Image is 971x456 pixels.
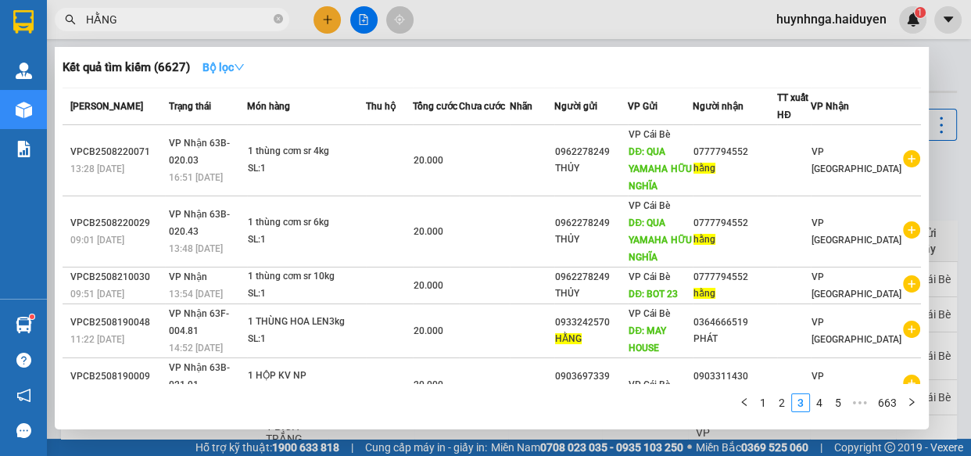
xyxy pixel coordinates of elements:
div: 0962278249 [555,269,627,285]
span: VP Cái Bè [629,308,670,319]
div: 0962278249 [555,144,627,160]
li: 663 [872,393,902,412]
div: SL: 1 [248,160,365,178]
span: VP [GEOGRAPHIC_DATA] [812,371,901,399]
span: VP Nhận 63B-020.03 [169,138,230,166]
strong: Bộ lọc [202,61,245,74]
li: 1 [754,393,772,412]
span: VP Cái Bè [629,129,670,140]
div: 0777794552 [693,269,777,285]
span: 20.000 [414,379,443,390]
span: 16:51 [DATE] [169,172,223,183]
span: notification [16,388,31,403]
span: VP Nhận 63F-004.81 [169,308,229,336]
span: Nhận: [134,15,171,31]
div: 0777794552 [693,144,777,160]
span: [PERSON_NAME] [70,101,143,112]
div: LỘC [13,32,123,51]
div: PHÁT [693,331,777,347]
div: VP Cái Bè [13,13,123,32]
div: THỦY [555,232,627,248]
a: 1 [754,394,772,411]
span: VP Cái Bè [629,379,670,390]
span: 20.000 [414,280,443,291]
span: VP Nhận [811,101,849,112]
span: VP [GEOGRAPHIC_DATA] [812,146,901,174]
span: message [16,423,31,438]
a: 4 [811,394,828,411]
div: THUÝ VY( [GEOGRAPHIC_DATA] ) [134,51,292,107]
li: 4 [810,393,829,412]
span: 13:28 [DATE] [70,163,124,174]
span: search [65,14,76,25]
span: hằng [693,234,715,245]
span: question-circle [16,353,31,368]
span: Người gửi [554,101,597,112]
span: DĐ: BOT 23 [629,289,678,300]
div: 1 thùng cơm sr 10kg [248,268,365,285]
span: Tổng cước [413,101,457,112]
div: SL: 1 [248,285,365,303]
button: right [902,393,921,412]
li: 2 [772,393,791,412]
button: Bộ lọcdown [190,55,257,80]
div: 1 THÙNG HOA LEN3kg [248,314,365,331]
sup: 1 [30,314,34,319]
span: plus-circle [903,321,920,338]
span: plus-circle [903,221,920,239]
div: VPCB2508210030 [70,269,164,285]
div: 1 thùng cơm sr 4kg [248,143,365,160]
span: ••• [847,393,872,412]
li: 3 [791,393,810,412]
li: Previous Page [735,393,754,412]
span: DĐ: QUA YAMAHA HỮU NGHĨA [629,146,691,192]
span: 20.000 [414,226,443,237]
a: 5 [829,394,847,411]
span: VP [GEOGRAPHIC_DATA] [812,317,901,345]
a: 2 [773,394,790,411]
span: close-circle [274,14,283,23]
div: SL: 1 [248,331,365,348]
img: logo-vxr [13,10,34,34]
a: 3 [792,394,809,411]
span: Nhãn [510,101,532,112]
div: THỦY [555,160,627,177]
li: Next 5 Pages [847,393,872,412]
span: TT xuất HĐ [777,92,808,120]
span: 14:52 [DATE] [169,343,223,354]
span: VP Cái Bè [629,200,670,211]
div: 0777794552 [693,215,777,232]
span: Món hàng [247,101,290,112]
span: 20.000 [414,325,443,336]
span: left [740,397,749,407]
span: Người nhận [693,101,743,112]
div: VPCB2508220071 [70,144,164,160]
div: 1 thùng cơm sr 6kg [248,214,365,232]
a: 663 [873,394,901,411]
div: 0903311430 [693,368,777,385]
span: hằng [693,163,715,174]
span: Thu hộ [366,101,396,112]
span: 13:54 [DATE] [169,289,223,300]
div: 0962278249 [555,215,627,232]
span: Chưa cước [459,101,505,112]
span: plus-circle [903,275,920,293]
div: SL: 1 [248,232,365,249]
div: VPCB2508190009 [70,368,164,385]
div: 0933242570 [555,314,627,331]
span: hằng [693,288,715,299]
span: 20.000 [414,155,443,166]
span: VP [GEOGRAPHIC_DATA] [812,271,901,300]
div: 0909940510 [134,107,292,129]
li: Next Page [902,393,921,412]
span: right [907,397,916,407]
span: VP Nhận 63B-021.91 [169,362,230,390]
span: close-circle [274,13,283,27]
div: 0364666519 [693,314,777,331]
div: 0903697339 [555,368,627,385]
span: VP Gửi [628,101,657,112]
span: down [234,62,245,73]
span: VP Nhận 63B-020.43 [169,209,230,237]
span: VP Cái Bè [629,271,670,282]
span: 09:51 [DATE] [70,289,124,300]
